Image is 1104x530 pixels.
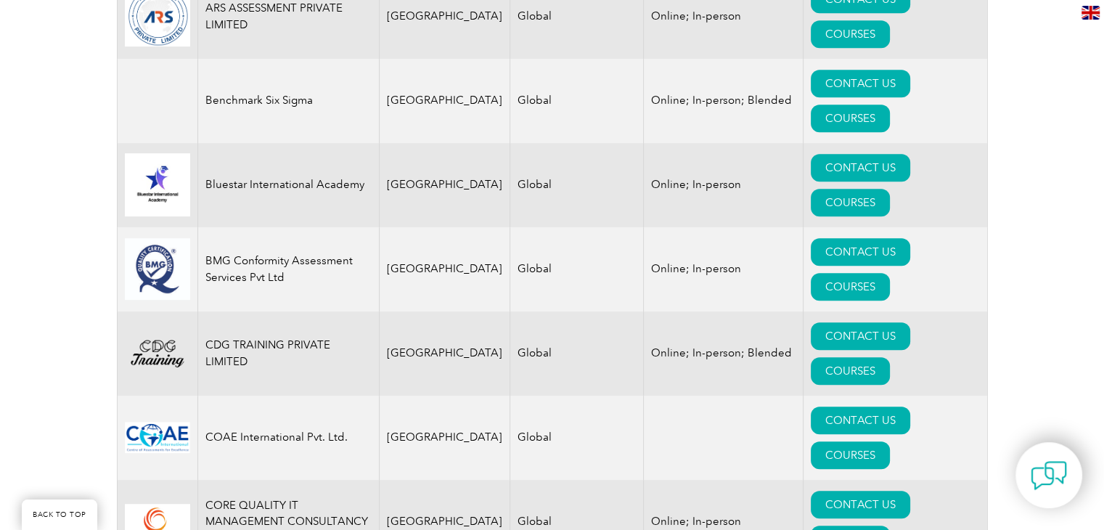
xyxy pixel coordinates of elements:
[510,227,643,311] td: Global
[197,59,379,143] td: Benchmark Six Sigma
[510,311,643,396] td: Global
[197,396,379,480] td: COAE International Pvt. Ltd.
[197,227,379,311] td: BMG Conformity Assessment Services Pvt Ltd
[197,143,379,227] td: Bluestar International Academy
[197,311,379,396] td: CDG TRAINING PRIVATE LIMITED
[811,154,910,182] a: CONTACT US
[379,143,510,227] td: [GEOGRAPHIC_DATA]
[811,357,890,385] a: COURSES
[811,273,890,301] a: COURSES
[811,238,910,266] a: CONTACT US
[643,227,803,311] td: Online; In-person
[1031,457,1067,494] img: contact-chat.png
[22,500,97,530] a: BACK TO TOP
[510,143,643,227] td: Global
[811,441,890,469] a: COURSES
[510,59,643,143] td: Global
[811,407,910,434] a: CONTACT US
[125,153,190,216] img: 0db89cae-16d3-ed11-a7c7-0022481565fd-logo.jpg
[125,422,190,454] img: 9c7b5f86-f5a0-ea11-a812-000d3ae11abd-logo.png
[811,105,890,132] a: COURSES
[379,227,510,311] td: [GEOGRAPHIC_DATA]
[379,396,510,480] td: [GEOGRAPHIC_DATA]
[125,238,190,300] img: 6d429293-486f-eb11-a812-002248153038-logo.jpg
[1081,6,1100,20] img: en
[811,189,890,216] a: COURSES
[643,59,803,143] td: Online; In-person; Blended
[811,322,910,350] a: CONTACT US
[125,335,190,372] img: 25ebede5-885b-ef11-bfe3-000d3ad139cf-logo.png
[643,143,803,227] td: Online; In-person
[379,311,510,396] td: [GEOGRAPHIC_DATA]
[811,491,910,518] a: CONTACT US
[643,311,803,396] td: Online; In-person; Blended
[510,396,643,480] td: Global
[811,70,910,97] a: CONTACT US
[379,59,510,143] td: [GEOGRAPHIC_DATA]
[811,20,890,48] a: COURSES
